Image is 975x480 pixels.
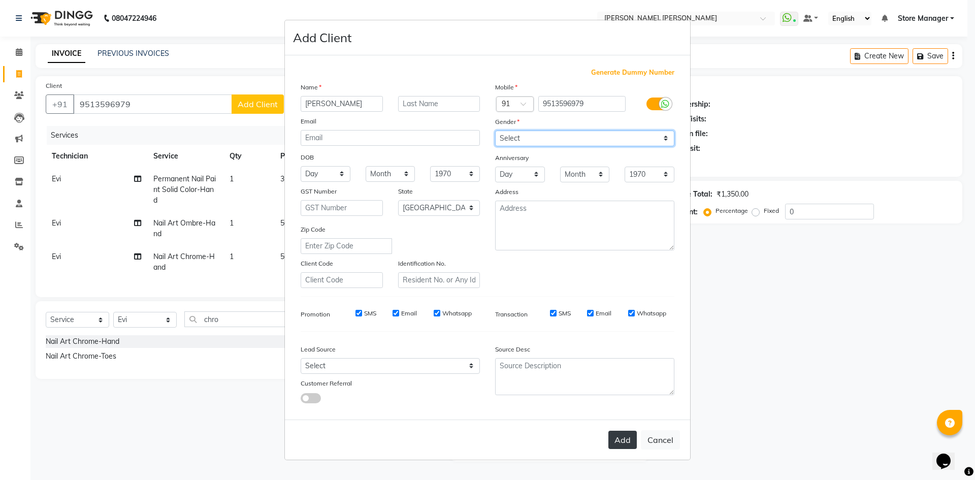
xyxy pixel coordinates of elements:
[301,310,330,319] label: Promotion
[301,153,314,162] label: DOB
[495,345,530,354] label: Source Desc
[495,117,519,126] label: Gender
[591,68,674,78] span: Generate Dummy Number
[301,345,336,354] label: Lead Source
[398,187,413,196] label: State
[641,430,680,450] button: Cancel
[495,310,528,319] label: Transaction
[301,130,480,146] input: Email
[301,96,383,112] input: First Name
[495,153,529,163] label: Anniversary
[495,83,517,92] label: Mobile
[401,309,417,318] label: Email
[398,272,480,288] input: Resident No. or Any Id
[608,431,637,449] button: Add
[559,309,571,318] label: SMS
[301,225,326,234] label: Zip Code
[398,96,480,112] input: Last Name
[596,309,611,318] label: Email
[301,200,383,216] input: GST Number
[637,309,666,318] label: Whatsapp
[932,439,965,470] iframe: chat widget
[442,309,472,318] label: Whatsapp
[301,83,321,92] label: Name
[301,187,337,196] label: GST Number
[301,272,383,288] input: Client Code
[538,96,626,112] input: Mobile
[398,259,446,268] label: Identification No.
[495,187,518,197] label: Address
[301,259,333,268] label: Client Code
[301,379,352,388] label: Customer Referral
[293,28,351,47] h4: Add Client
[301,238,392,254] input: Enter Zip Code
[301,117,316,126] label: Email
[364,309,376,318] label: SMS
